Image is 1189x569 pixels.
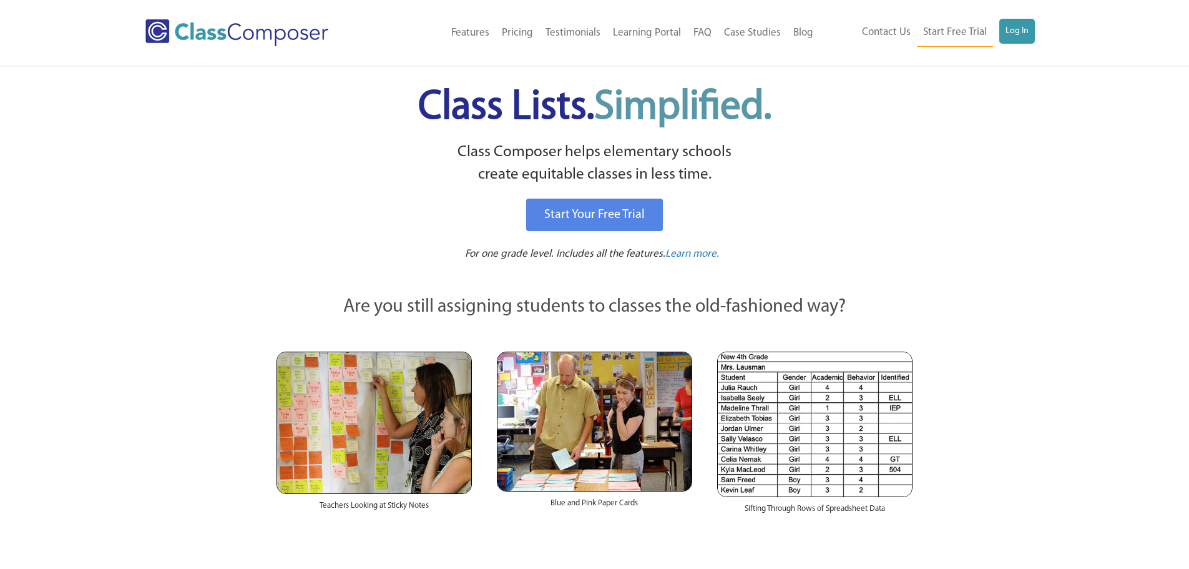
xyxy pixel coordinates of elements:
a: FAQ [687,19,718,47]
p: Are you still assigning students to classes the old-fashioned way? [276,294,913,321]
a: Pricing [496,19,539,47]
img: Class Composer [145,19,328,46]
span: Learn more. [665,249,719,259]
a: Learn more. [665,247,719,262]
span: Simplified. [594,87,771,128]
img: Teachers Looking at Sticky Notes [276,352,472,494]
span: Start Your Free Trial [544,209,645,221]
span: For one grade level. Includes all the features. [465,249,665,259]
nav: Header Menu [820,19,1035,47]
a: Start Your Free Trial [526,199,663,231]
div: Blue and Pink Paper Cards [497,492,692,522]
div: Teachers Looking at Sticky Notes [276,494,472,524]
a: Features [445,19,496,47]
a: Blog [787,19,820,47]
img: Spreadsheets [717,352,913,497]
a: Testimonials [539,19,607,47]
p: Class Composer helps elementary schools create equitable classes in less time. [275,141,915,187]
span: Class Lists. [418,87,771,128]
a: Learning Portal [607,19,687,47]
nav: Header Menu [379,19,820,47]
a: Contact Us [856,19,917,46]
div: Sifting Through Rows of Spreadsheet Data [717,497,913,527]
a: Case Studies [718,19,787,47]
img: Blue and Pink Paper Cards [497,352,692,491]
a: Log In [999,19,1035,44]
a: Start Free Trial [917,19,993,47]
